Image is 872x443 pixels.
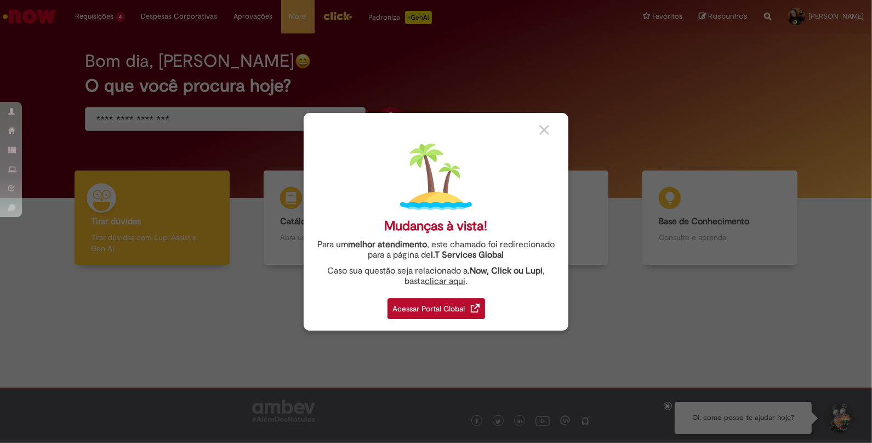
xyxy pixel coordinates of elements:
[471,304,480,313] img: redirect_link.png
[468,265,543,276] strong: .Now, Click ou Lupi
[387,298,485,319] div: Acessar Portal Global
[348,239,427,250] strong: melhor atendimento
[385,218,488,234] div: Mudanças à vista!
[400,141,472,213] img: island.png
[312,266,560,287] div: Caso sua questão seja relacionado a , basta .
[425,270,465,287] a: clicar aqui
[387,292,485,319] a: Acessar Portal Global
[431,243,504,260] a: I.T Services Global
[312,240,560,260] div: Para um , este chamado foi redirecionado para a página de
[539,125,549,135] img: close_button_grey.png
